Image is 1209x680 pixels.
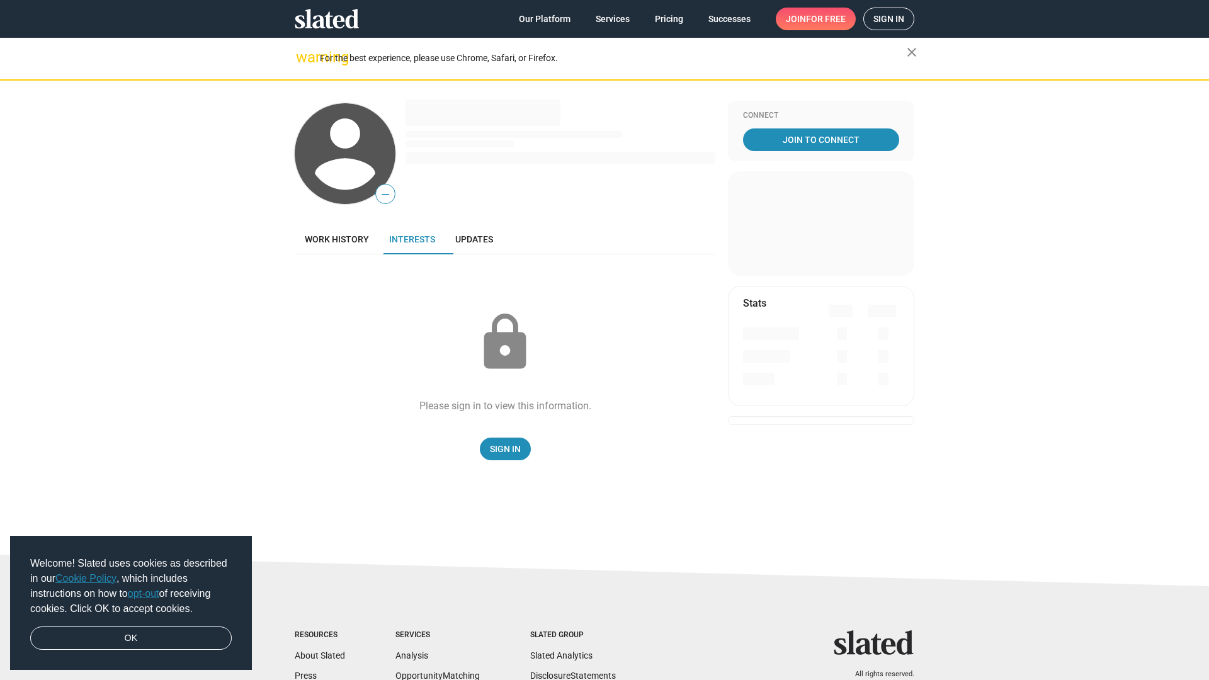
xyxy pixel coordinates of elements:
span: Our Platform [519,8,570,30]
span: Work history [305,234,369,244]
a: Joinfor free [776,8,856,30]
a: Sign in [863,8,914,30]
span: Successes [708,8,751,30]
div: For the best experience, please use Chrome, Safari, or Firefox. [320,50,907,67]
span: Join [786,8,846,30]
a: Services [586,8,640,30]
span: Interests [389,234,435,244]
span: Updates [455,234,493,244]
a: opt-out [128,588,159,599]
a: Successes [698,8,761,30]
a: Join To Connect [743,128,899,151]
a: dismiss cookie message [30,626,232,650]
mat-icon: close [904,45,919,60]
div: Please sign in to view this information. [419,399,591,412]
a: Updates [445,224,503,254]
div: cookieconsent [10,536,252,671]
div: Resources [295,630,345,640]
a: Analysis [395,650,428,660]
a: Sign In [480,438,531,460]
a: Work history [295,224,379,254]
div: Slated Group [530,630,616,640]
mat-icon: warning [296,50,311,65]
div: Connect [743,111,899,121]
span: Welcome! Slated uses cookies as described in our , which includes instructions on how to of recei... [30,556,232,616]
a: Interests [379,224,445,254]
a: Cookie Policy [55,573,116,584]
span: — [376,186,395,203]
a: About Slated [295,650,345,660]
a: Our Platform [509,8,581,30]
span: Sign In [490,438,521,460]
a: Slated Analytics [530,650,593,660]
span: Sign in [873,8,904,30]
span: Services [596,8,630,30]
span: for free [806,8,846,30]
a: Pricing [645,8,693,30]
mat-card-title: Stats [743,297,766,310]
span: Pricing [655,8,683,30]
span: Join To Connect [746,128,897,151]
mat-icon: lock [474,311,536,374]
div: Services [395,630,480,640]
